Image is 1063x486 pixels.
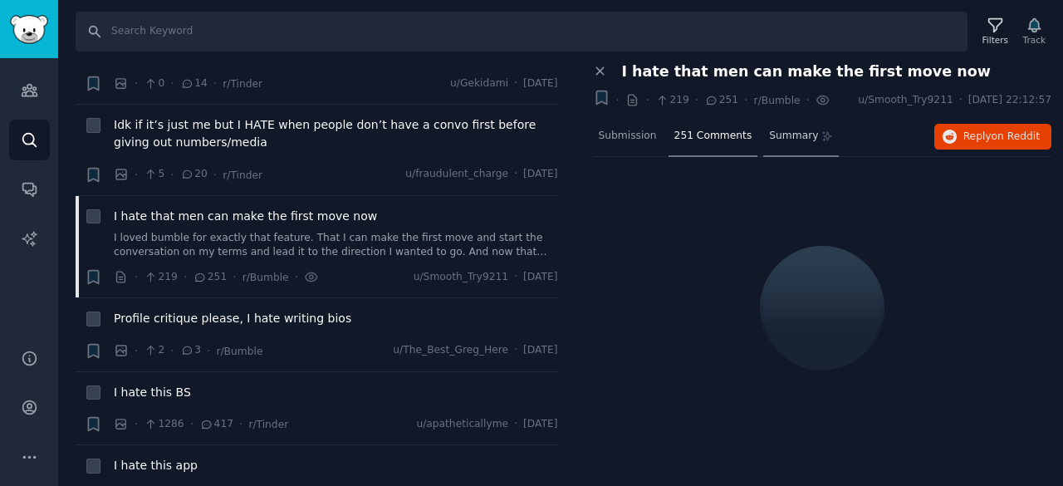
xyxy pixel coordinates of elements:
[216,346,262,357] span: r/Bumble
[135,166,138,184] span: ·
[114,384,191,401] a: I hate this BS
[233,268,236,286] span: ·
[114,457,198,474] a: I hate this app
[76,12,967,52] input: Search Keyword
[523,270,557,285] span: [DATE]
[655,93,689,108] span: 219
[754,95,801,106] span: r/Bumble
[135,415,138,433] span: ·
[135,342,138,360] span: ·
[523,343,557,358] span: [DATE]
[514,76,517,91] span: ·
[599,129,657,144] span: Submission
[135,75,138,92] span: ·
[674,129,752,144] span: 251 Comments
[144,76,164,91] span: 0
[769,129,818,144] span: Summary
[523,167,557,182] span: [DATE]
[190,415,193,433] span: ·
[223,78,262,90] span: r/Tinder
[223,169,262,181] span: r/Tinder
[523,417,557,432] span: [DATE]
[992,130,1040,142] span: on Reddit
[622,63,991,81] span: I hate that men can make the first move now
[858,93,953,108] span: u/Smooth_Try9211
[416,417,508,432] span: u/apatheticallyme
[180,76,208,91] span: 14
[514,270,517,285] span: ·
[114,310,351,327] a: Profile critique please, I hate writing bios
[806,91,810,109] span: ·
[144,417,184,432] span: 1286
[704,93,738,108] span: 251
[414,270,508,285] span: u/Smooth_Try9211
[170,166,174,184] span: ·
[450,76,508,91] span: u/Gekidami
[295,268,298,286] span: ·
[144,343,164,358] span: 2
[10,15,48,44] img: GummySearch logo
[199,417,233,432] span: 417
[514,167,517,182] span: ·
[963,130,1040,145] span: Reply
[616,91,620,109] span: ·
[514,417,517,432] span: ·
[114,231,558,260] a: I loved bumble for exactly that feature. That I can make the first move and start the conversatio...
[982,34,1008,46] div: Filters
[213,166,217,184] span: ·
[144,167,164,182] span: 5
[968,93,1051,108] span: [DATE] 22:12:57
[180,343,201,358] span: 3
[239,415,242,433] span: ·
[180,167,208,182] span: 20
[959,93,963,108] span: ·
[514,343,517,358] span: ·
[170,75,174,92] span: ·
[248,419,288,430] span: r/Tinder
[213,75,217,92] span: ·
[170,342,174,360] span: ·
[144,270,178,285] span: 219
[523,76,557,91] span: [DATE]
[193,270,227,285] span: 251
[695,91,698,109] span: ·
[645,91,649,109] span: ·
[242,272,289,283] span: r/Bumble
[114,116,558,151] a: Idk if it’s just me but I HATE when people don’t have a convo first before giving out numbers/media
[934,124,1051,150] button: Replyon Reddit
[405,167,508,182] span: u/fraudulent_charge
[135,268,138,286] span: ·
[393,343,508,358] span: u/The_Best_Greg_Here
[184,268,187,286] span: ·
[744,91,747,109] span: ·
[207,342,210,360] span: ·
[114,208,377,225] a: I hate that men can make the first move now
